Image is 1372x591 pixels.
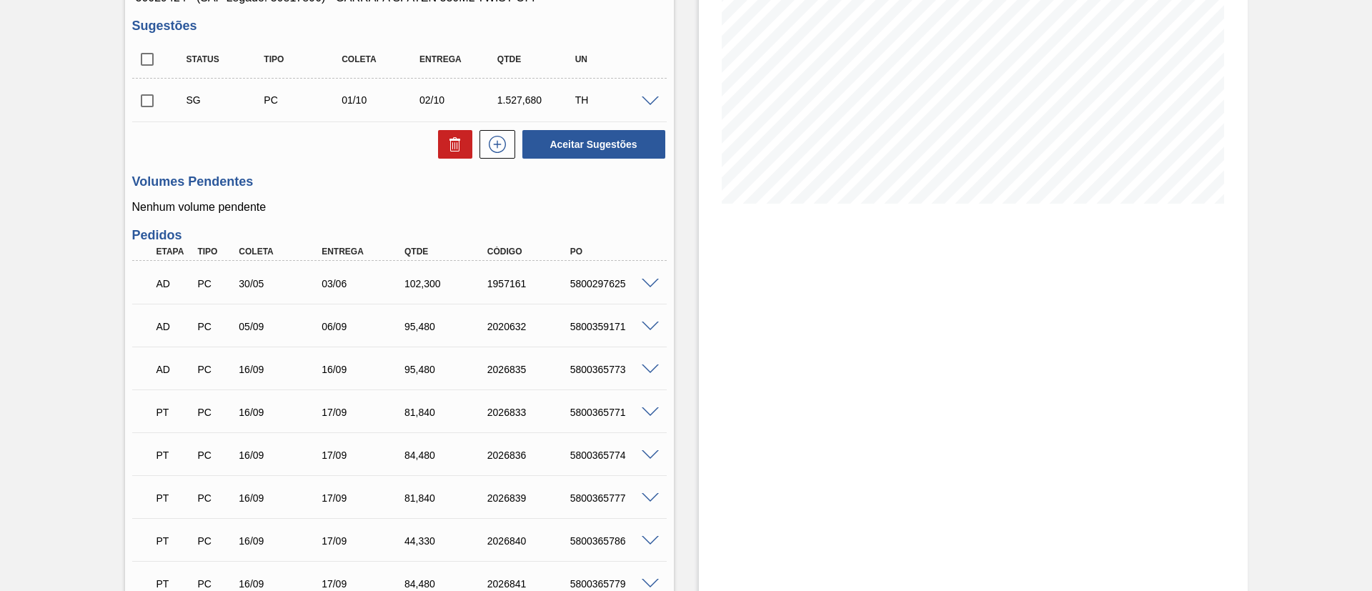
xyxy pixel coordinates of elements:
div: 5800365773 [567,364,660,375]
div: 5800365779 [567,578,660,590]
p: PT [156,578,192,590]
div: 16/09/2025 [318,364,411,375]
div: 17/09/2025 [318,407,411,418]
div: Pedido de Compra [194,278,237,289]
p: PT [156,450,192,461]
div: 16/09/2025 [235,578,328,590]
div: Nova sugestão [472,130,515,159]
div: Entrega [416,54,502,64]
div: Pedido em Trânsito [153,482,196,514]
div: 17/09/2025 [318,578,411,590]
div: 2026841 [484,578,577,590]
div: 2026835 [484,364,577,375]
div: 06/09/2025 [318,321,411,332]
div: 16/09/2025 [235,492,328,504]
div: 2026840 [484,535,577,547]
div: 2026836 [484,450,577,461]
h3: Sugestões [132,19,667,34]
div: Aceitar Sugestões [515,129,667,160]
div: 1957161 [484,278,577,289]
div: Pedido de Compra [194,321,237,332]
div: 16/09/2025 [235,450,328,461]
div: 16/09/2025 [235,364,328,375]
div: 1.527,680 [494,94,580,106]
p: PT [156,407,192,418]
div: 95,480 [401,321,494,332]
div: Código [484,247,577,257]
div: 17/09/2025 [318,492,411,504]
div: Pedido em Trânsito [153,439,196,471]
div: Pedido em Trânsito [153,525,196,557]
p: AD [156,321,192,332]
div: Coleta [235,247,328,257]
div: 16/09/2025 [235,407,328,418]
div: 44,330 [401,535,494,547]
div: 03/06/2025 [318,278,411,289]
div: Entrega [318,247,411,257]
div: 17/09/2025 [318,450,411,461]
div: 5800359171 [567,321,660,332]
div: 81,840 [401,492,494,504]
div: 2026839 [484,492,577,504]
div: 01/10/2025 [338,94,424,106]
div: Tipo [194,247,237,257]
div: 05/09/2025 [235,321,328,332]
div: 5800365771 [567,407,660,418]
div: Pedido de Compra [194,450,237,461]
div: Coleta [338,54,424,64]
div: 5800365777 [567,492,660,504]
div: Aguardando Descarga [153,354,196,385]
div: 81,840 [401,407,494,418]
div: Pedido de Compra [194,492,237,504]
div: Tipo [260,54,347,64]
div: Pedido de Compra [194,364,237,375]
p: AD [156,364,192,375]
div: 17/09/2025 [318,535,411,547]
div: 84,480 [401,578,494,590]
div: 95,480 [401,364,494,375]
button: Aceitar Sugestões [522,130,665,159]
div: Excluir Sugestões [431,130,472,159]
div: Pedido em Trânsito [153,397,196,428]
div: 2026833 [484,407,577,418]
div: 16/09/2025 [235,535,328,547]
div: 2020632 [484,321,577,332]
div: PO [567,247,660,257]
div: Status [183,54,269,64]
div: TH [572,94,658,106]
div: UN [572,54,658,64]
div: Aguardando Descarga [153,311,196,342]
div: Aguardando Descarga [153,268,196,299]
p: AD [156,278,192,289]
h3: Pedidos [132,228,667,243]
p: Nenhum volume pendente [132,201,667,214]
div: Sugestão Criada [183,94,269,106]
div: 102,300 [401,278,494,289]
div: 30/05/2025 [235,278,328,289]
div: Pedido de Compra [194,535,237,547]
div: Etapa [153,247,196,257]
div: Pedido de Compra [194,578,237,590]
div: 84,480 [401,450,494,461]
div: 5800297625 [567,278,660,289]
p: PT [156,492,192,504]
div: Qtde [494,54,580,64]
h3: Volumes Pendentes [132,174,667,189]
div: Pedido de Compra [260,94,347,106]
div: 5800365786 [567,535,660,547]
div: 5800365774 [567,450,660,461]
p: PT [156,535,192,547]
div: Qtde [401,247,494,257]
div: Pedido de Compra [194,407,237,418]
div: 02/10/2025 [416,94,502,106]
